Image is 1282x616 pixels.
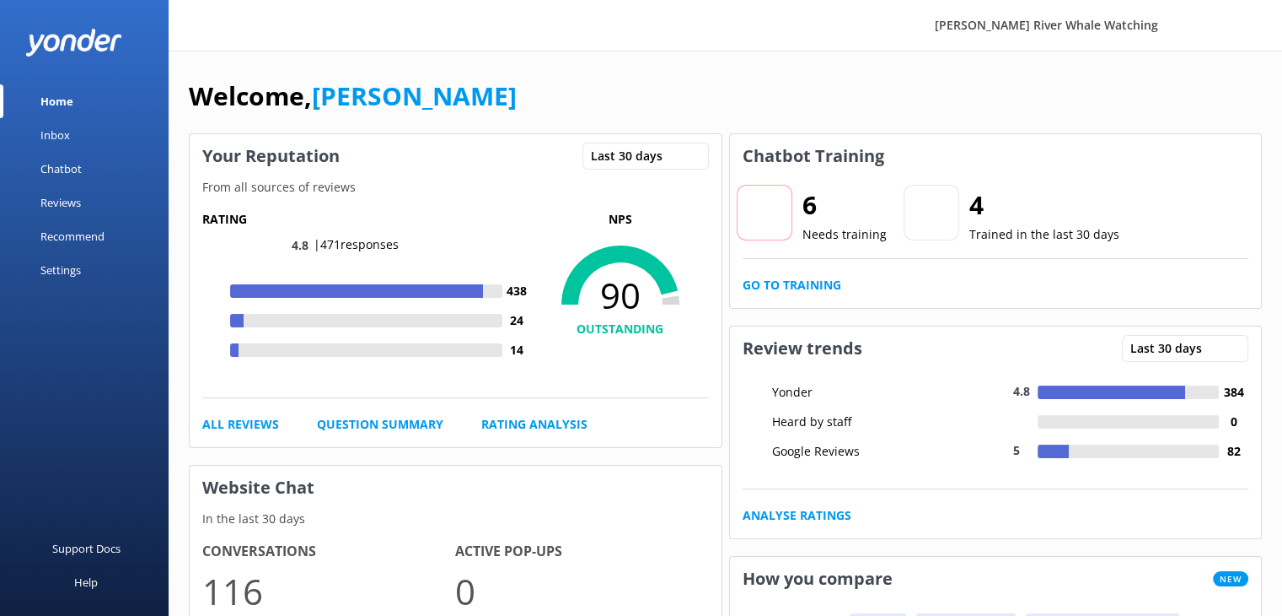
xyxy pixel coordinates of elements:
img: yonder-white-logo.png [25,29,122,57]
p: In the last 30 days [190,510,721,528]
p: From all sources of reviews [190,178,721,197]
span: Last 30 days [591,147,673,165]
a: Go to Training [743,276,841,294]
div: Yonder [768,383,920,402]
p: Needs training [802,225,887,244]
div: Recommend [40,219,105,253]
h4: 0 [1219,413,1248,431]
h2: 4 [969,185,1119,225]
div: Settings [40,253,81,287]
span: 4.8 [292,237,308,253]
span: 5 [1013,442,1020,458]
span: Last 30 days [1130,339,1212,358]
span: 90 [532,274,709,316]
div: Google Reviews [768,442,920,461]
p: Trained in the last 30 days [969,225,1119,244]
h3: How you compare [730,557,905,601]
span: 4.8 [1013,383,1030,399]
h3: Your Reputation [190,134,352,178]
h4: 24 [502,311,532,330]
div: Support Docs [52,532,121,565]
p: NPS [532,210,709,229]
div: Home [40,84,73,118]
div: Reviews [40,186,81,219]
h2: 6 [802,185,887,225]
div: Help [74,565,98,599]
h4: 438 [502,282,532,300]
div: Chatbot [40,152,82,186]
div: Heard by staff [768,413,920,431]
h3: Chatbot Training [730,134,897,178]
a: All Reviews [202,415,279,434]
h4: OUTSTANDING [532,320,709,338]
h4: 14 [502,341,532,359]
h3: Website Chat [190,466,721,510]
a: Analyse Ratings [743,506,851,525]
div: Inbox [40,118,70,152]
a: Rating Analysis [481,415,587,434]
h4: Conversations [202,541,455,563]
h3: Review trends [730,327,875,370]
a: [PERSON_NAME] [312,78,517,113]
span: New [1213,571,1248,586]
h4: 384 [1219,383,1248,402]
span: [PERSON_NAME] River Whale Watching [935,17,1158,33]
a: Question Summary [317,415,443,434]
h4: 82 [1219,442,1248,461]
p: | 471 responses [314,235,399,254]
h4: Active Pop-ups [455,541,708,563]
h1: Welcome, [189,76,517,116]
h5: Rating [202,210,532,229]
